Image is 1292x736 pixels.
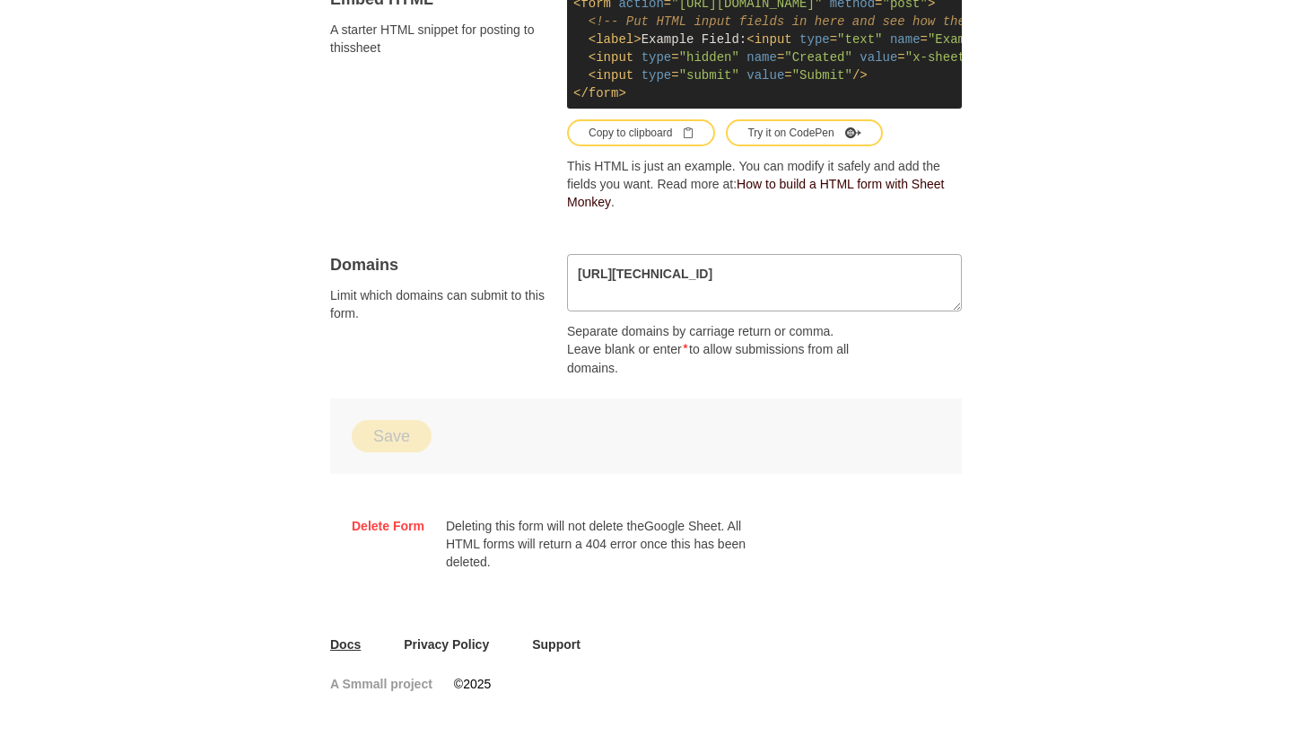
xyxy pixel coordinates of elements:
[890,32,921,47] span: name
[352,517,424,535] a: Delete Form
[404,635,489,653] a: Privacy Policy
[792,68,852,83] span: "Submit"
[746,50,777,65] span: name
[596,68,633,83] span: input
[567,177,944,209] a: How to build a HTML form with Sheet Monkey
[928,32,1048,47] span: "Example Header"
[799,32,830,47] span: type
[567,322,869,377] p: Separate domains by carriage return or comma. Leave blank or enter to allow submissions from all ...
[747,125,860,141] div: Try it on CodePen
[532,635,581,653] a: Support
[784,50,852,65] span: "Created"
[567,254,962,311] textarea: [URL][TECHNICAL_ID]
[642,50,672,65] span: type
[837,32,882,47] span: "text"
[589,14,1147,29] span: <!-- Put HTML input fields in here and see how they fill up your sheet -->
[755,32,792,47] span: input
[679,68,739,83] span: "submit"
[596,32,633,47] span: label
[746,68,784,83] span: value
[330,635,361,653] a: Docs
[589,32,642,47] span: < >
[330,254,546,276] h4: Domains
[330,286,546,322] span: Limit which domains can submit to this form.
[567,157,962,211] p: This HTML is just an example. You can modify it safely and add the fields you want. Read more at: .
[573,86,626,101] span: </ >
[642,68,672,83] span: type
[746,32,1131,47] span: < = = />
[589,125,694,141] div: Copy to clipboard
[905,50,1154,65] span: "x-sheetmonkey-current-date-time"
[454,675,491,693] span: © 2025
[683,127,694,138] svg: Clipboard
[446,517,747,571] p: Deleting this form will not delete the Google Sheet . All HTML forms will return a 404 error once...
[679,50,739,65] span: "hidden"
[589,86,619,101] span: form
[589,68,868,83] span: < = = />
[596,50,633,65] span: input
[330,21,546,57] span: A starter HTML snippet for posting to this sheet
[726,119,882,146] button: Try it on CodePen
[589,50,1169,65] span: < = = = />
[567,119,715,146] button: Copy to clipboardClipboard
[860,50,897,65] span: value
[330,675,432,693] a: A Smmall project
[352,420,432,452] button: Save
